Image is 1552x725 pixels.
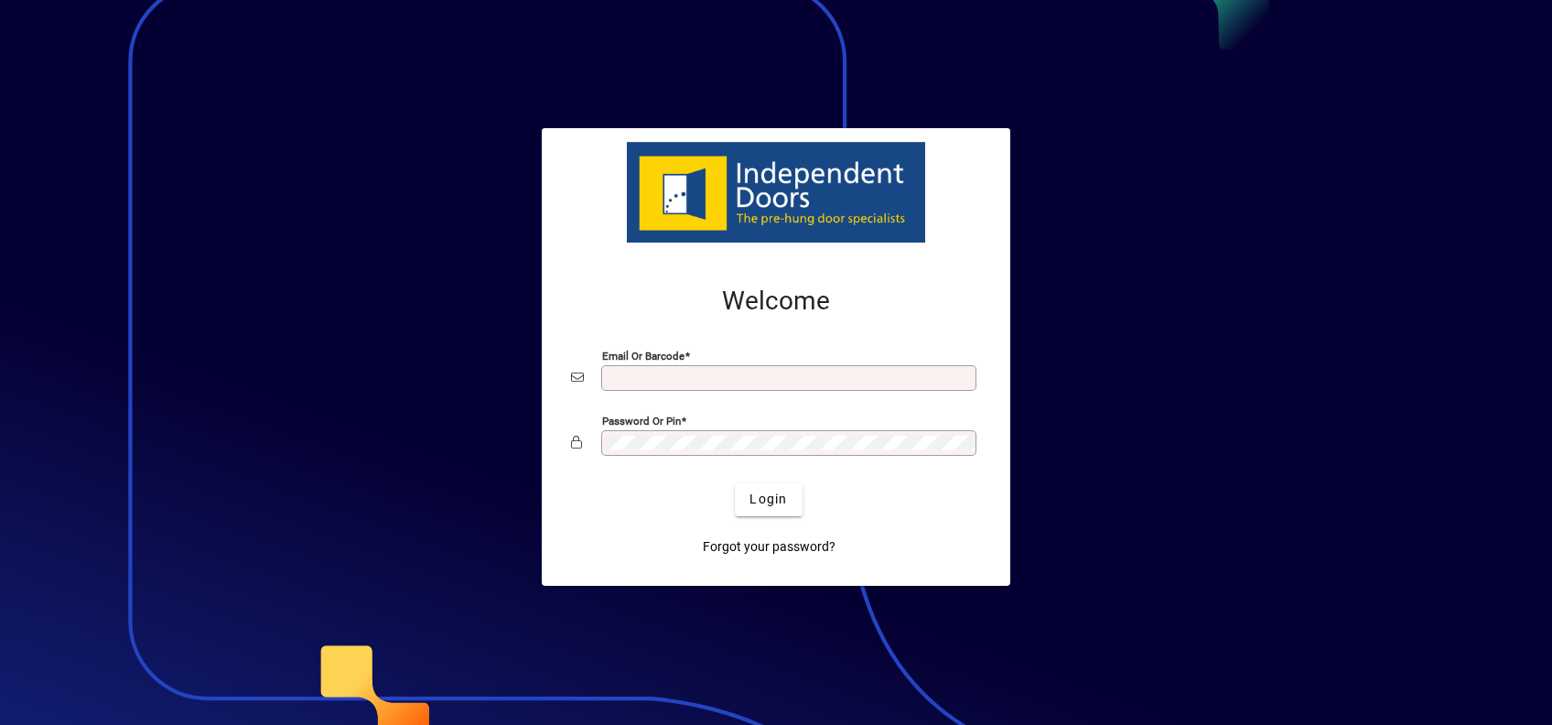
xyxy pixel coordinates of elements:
button: Login [735,483,802,516]
span: Login [749,490,787,509]
mat-label: Password or Pin [602,414,681,427]
a: Forgot your password? [695,531,843,564]
span: Forgot your password? [703,537,835,557]
mat-label: Email or Barcode [602,349,684,362]
h2: Welcome [571,286,981,317]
